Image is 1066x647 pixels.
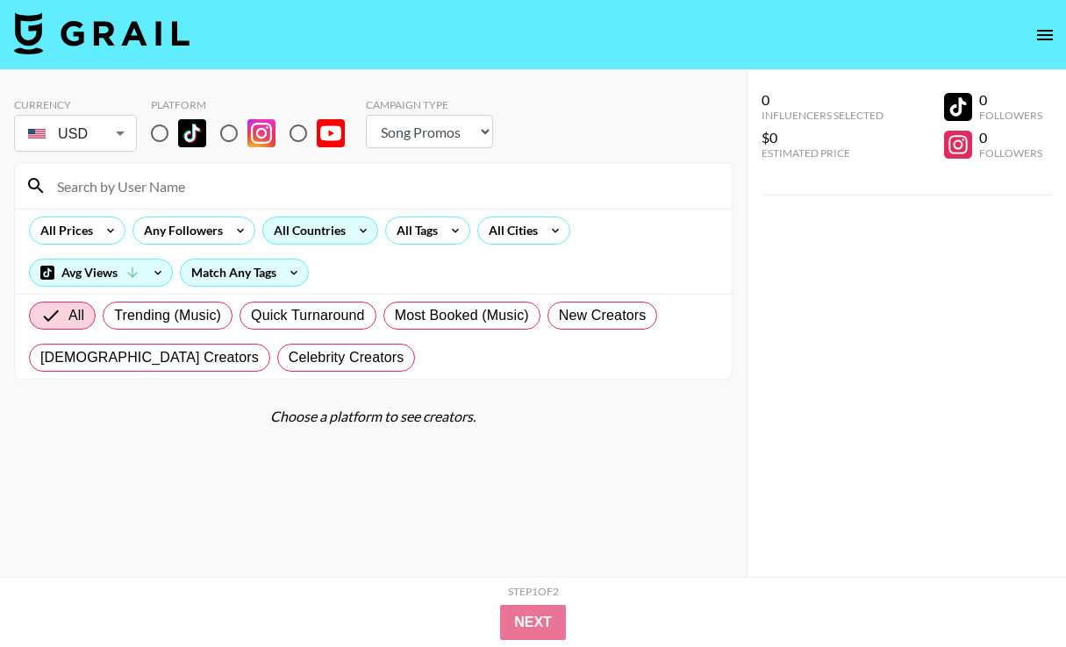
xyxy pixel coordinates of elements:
[151,98,359,111] div: Platform
[247,119,275,147] img: Instagram
[133,217,226,244] div: Any Followers
[251,305,365,326] span: Quick Turnaround
[559,305,647,326] span: New Creators
[1027,18,1062,53] button: open drawer
[478,217,541,244] div: All Cities
[979,146,1042,160] div: Followers
[14,98,137,111] div: Currency
[18,118,133,149] div: USD
[762,146,884,160] div: Estimated Price
[508,585,559,598] div: Step 1 of 2
[40,347,259,368] span: [DEMOGRAPHIC_DATA] Creators
[263,217,349,244] div: All Countries
[30,260,172,286] div: Avg Views
[979,91,1042,109] div: 0
[68,305,84,326] span: All
[762,91,884,109] div: 0
[395,305,529,326] span: Most Booked (Music)
[178,119,206,147] img: TikTok
[14,408,733,425] div: Choose a platform to see creators.
[317,119,345,147] img: YouTube
[500,605,566,640] button: Next
[47,172,721,200] input: Search by User Name
[762,129,884,146] div: $0
[979,129,1042,146] div: 0
[14,12,190,54] img: Grail Talent
[30,217,97,244] div: All Prices
[181,260,308,286] div: Match Any Tags
[114,305,221,326] span: Trending (Music)
[762,109,884,122] div: Influencers Selected
[386,217,441,244] div: All Tags
[366,98,493,111] div: Campaign Type
[979,109,1042,122] div: Followers
[289,347,404,368] span: Celebrity Creators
